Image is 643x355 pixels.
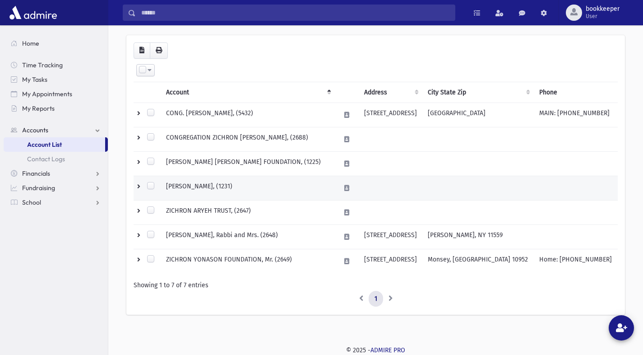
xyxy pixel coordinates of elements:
td: [PERSON_NAME], NY 11559 [422,224,534,249]
a: My Reports [4,101,108,116]
a: Financials [4,166,108,181]
a: My Appointments [4,87,108,101]
span: bookkeeper [586,5,620,13]
td: ZICHRON ARYEH TRUST, (2647) [161,200,334,224]
button: CSV [134,42,150,59]
span: Account List [27,140,62,149]
td: CONG. [PERSON_NAME], (5432) [161,103,334,127]
span: Fundraising [22,184,55,192]
span: My Tasks [22,75,47,84]
td: [PERSON_NAME], Rabbi and Mrs. (2648) [161,224,334,249]
td: [PERSON_NAME] [PERSON_NAME] FOUNDATION, (1225) [161,151,334,176]
td: CONGREGATION ZICHRON [PERSON_NAME], (2688) [161,127,334,151]
input: Search [136,5,455,21]
img: AdmirePro [7,4,59,22]
a: Home [4,36,108,51]
td: [STREET_ADDRESS] [359,103,423,127]
td: [PERSON_NAME], (1231) [161,176,334,200]
div: Showing 1 to 7 of 7 entries [134,280,618,290]
span: My Reports [22,104,55,112]
td: ZICHRON YONASON FOUNDATION, Mr. (2649) [161,249,334,273]
div: © 2025 - [123,346,629,355]
a: 1 [369,291,383,307]
span: User [586,13,620,20]
a: Accounts [4,123,108,137]
td: [STREET_ADDRESS] [359,224,423,249]
td: Home: [PHONE_NUMBER] [534,249,618,273]
td: [STREET_ADDRESS] [359,249,423,273]
span: Accounts [22,126,48,134]
button: Print [150,42,168,59]
span: My Appointments [22,90,72,98]
a: Account List [4,137,105,152]
td: Monsey, [GEOGRAPHIC_DATA] 10952 [422,249,534,273]
td: [GEOGRAPHIC_DATA] [422,103,534,127]
th: Account: activate to sort column descending [161,82,334,103]
th: Address : activate to sort column ascending [359,82,423,103]
span: School [22,198,41,206]
span: Home [22,39,39,47]
th: City State Zip : activate to sort column ascending [422,82,534,103]
a: Contact Logs [4,152,108,166]
a: ADMIRE PRO [370,346,405,354]
a: Fundraising [4,181,108,195]
span: Financials [22,169,50,177]
td: MAIN: [PHONE_NUMBER] [534,103,618,127]
a: Time Tracking [4,58,108,72]
span: Time Tracking [22,61,63,69]
th: Phone [534,82,618,103]
span: Contact Logs [27,155,65,163]
a: My Tasks [4,72,108,87]
a: School [4,195,108,210]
